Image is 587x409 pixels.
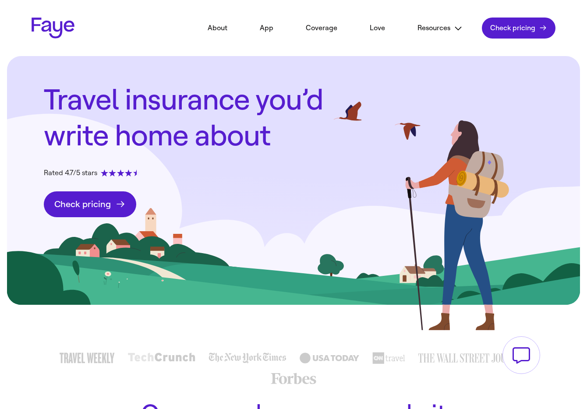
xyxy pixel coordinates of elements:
[404,18,476,38] button: Resources
[482,18,555,39] a: Check pricing
[44,168,140,178] div: Rated 4.7/5 stars
[194,18,240,38] a: About
[44,191,136,217] a: Check pricing
[32,18,74,39] a: Faye Logo
[293,18,350,38] a: Coverage
[247,18,286,38] a: App
[44,82,337,154] h1: Travel insurance you’d write home about
[357,18,398,38] a: Love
